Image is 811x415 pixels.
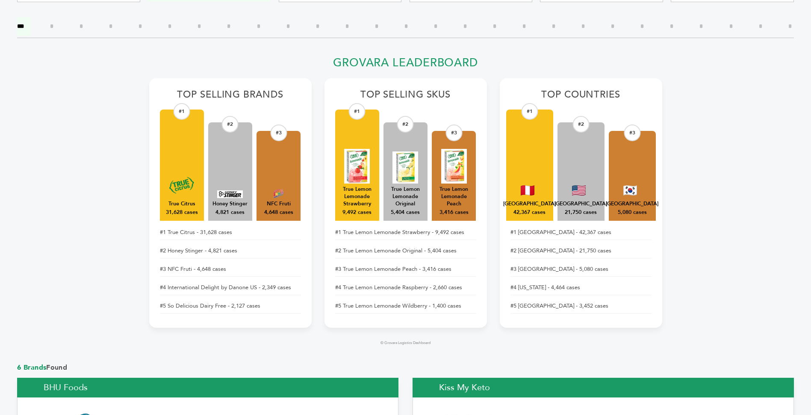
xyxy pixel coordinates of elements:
[618,209,647,216] div: 5,080 cases
[335,280,476,295] li: #4 True Lemon Lemonade Raspberry - 2,660 cases
[606,200,658,207] div: South Korea
[17,363,46,372] span: 6 Brands
[413,378,794,397] h2: Kiss My Keto
[160,262,301,277] li: #3 NFC Fruti - 4,648 cases
[554,200,607,207] div: United States
[160,280,301,295] li: #4 International Delight by Danone US - 2,349 cases
[349,103,366,120] div: #1
[168,200,195,207] div: True Citrus
[510,299,652,314] li: #5 [GEOGRAPHIC_DATA] - 3,452 cases
[388,186,423,207] div: True Lemon Lemonade Original
[335,262,476,277] li: #3 True Lemon Lemonade Peach - 3,416 cases
[436,186,472,207] div: True Lemon Lemonade Peach
[572,116,589,133] div: #2
[439,209,469,216] div: 3,416 cases
[169,172,195,198] img: True Citrus
[510,225,652,240] li: #1 [GEOGRAPHIC_DATA] - 42,367 cases
[149,341,662,346] footer: © Grovara Logistics Dashboard
[335,243,476,258] li: #2 True Lemon Lemonade Original - 5,404 cases
[160,243,301,258] li: #2 Honey Stinger - 4,821 cases
[222,116,239,133] div: #2
[17,363,794,372] span: Found
[264,209,293,216] div: 4,648 cases
[565,209,597,216] div: 21,750 cases
[624,124,640,141] div: #3
[339,186,375,207] div: True Lemon Lemonade Strawberry
[623,185,637,196] img: South Korea Flag
[510,262,652,277] li: #3 [GEOGRAPHIC_DATA] - 5,080 cases
[267,200,291,207] div: NFC Fruti
[342,209,372,216] div: 9,492 cases
[266,189,292,198] img: NFC Fruti
[572,185,586,196] img: United States Flag
[503,200,556,207] div: Peru
[17,378,398,397] h2: BHU Foods
[270,124,287,141] div: #3
[160,299,301,314] li: #5 So Delicious Dairy Free - 2,127 cases
[510,89,652,105] h2: Top Countries
[521,103,538,120] div: #1
[513,209,546,216] div: 42,367 cases
[174,103,190,120] div: #1
[149,56,662,74] h2: Grovara Leaderboard
[397,116,414,133] div: #2
[335,89,476,105] h2: Top Selling SKUs
[441,149,467,184] img: True Lemon Lemonade Peach
[510,243,652,258] li: #2 [GEOGRAPHIC_DATA] - 21,750 cases
[335,299,476,314] li: #5 True Lemon Lemonade Wildberry - 1,400 cases
[392,151,418,184] img: True Lemon Lemonade Original
[510,280,652,295] li: #4 [US_STATE] - 4,464 cases
[215,209,245,216] div: 4,821 cases
[212,200,248,207] div: Honey Stinger
[160,225,301,240] li: #1 True Citrus - 31,628 cases
[391,209,420,216] div: 5,404 cases
[521,185,534,196] img: Peru Flag
[335,225,476,240] li: #1 True Lemon Lemonade Strawberry - 9,492 cases
[445,124,462,141] div: #3
[166,209,198,216] div: 31,628 cases
[217,190,243,198] img: Honey Stinger
[344,149,370,184] img: True Lemon Lemonade Strawberry
[160,89,301,105] h2: Top Selling Brands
